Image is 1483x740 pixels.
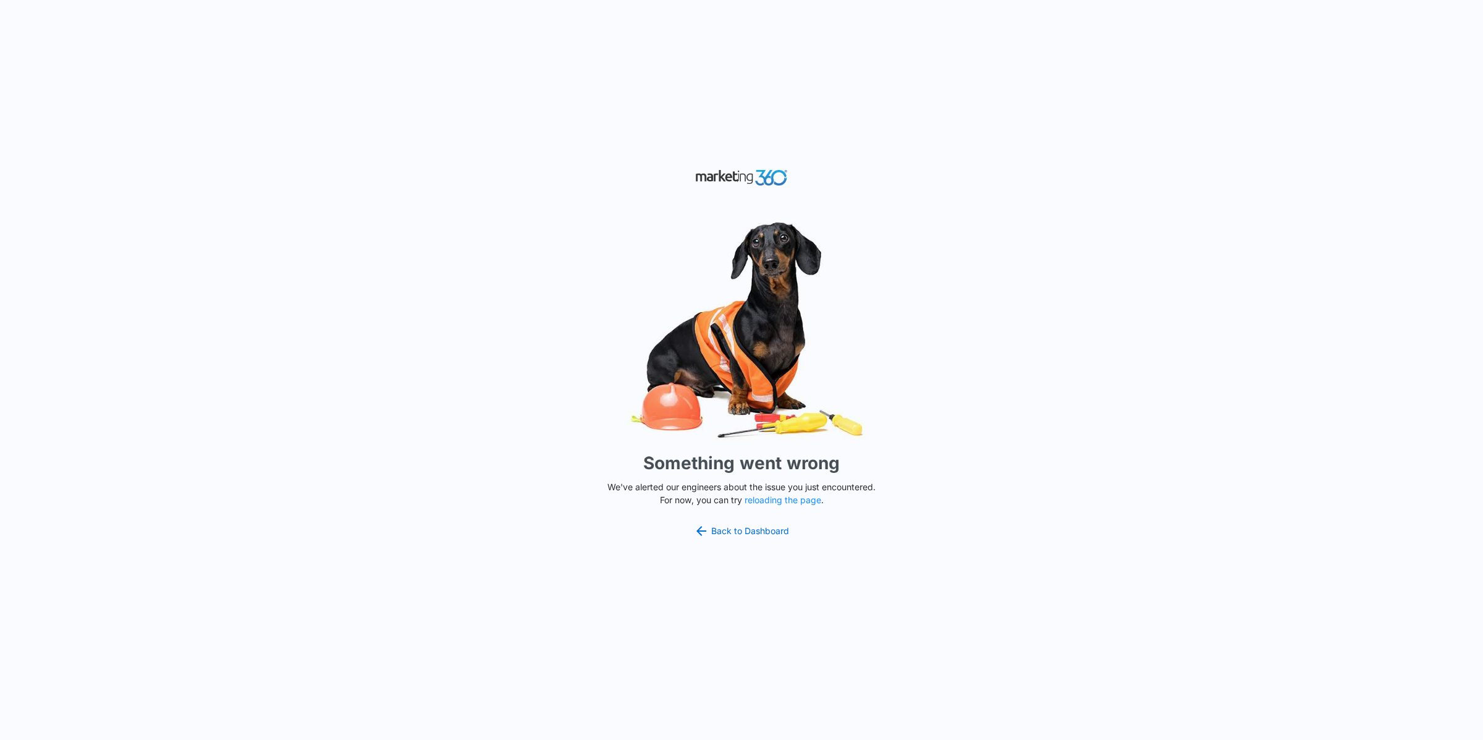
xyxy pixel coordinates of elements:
p: We've alerted our engineers about the issue you just encountered. For now, you can try . [602,480,881,506]
a: Back to Dashboard [694,524,789,538]
button: reloading the page [745,495,821,505]
img: Marketing 360 Logo [695,167,788,189]
h1: Something went wrong [643,450,840,476]
img: Sad Dog [556,215,927,445]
